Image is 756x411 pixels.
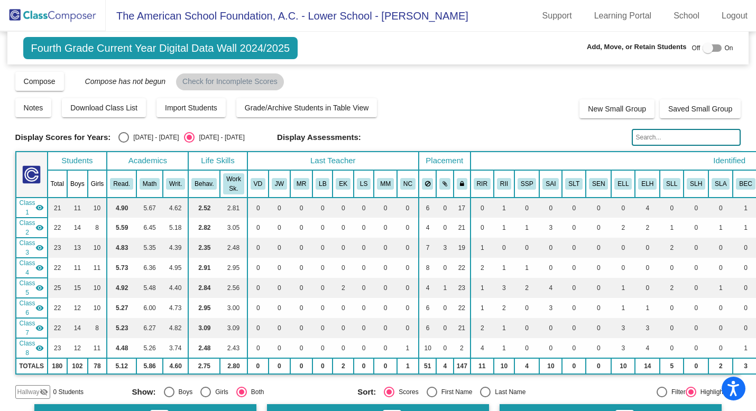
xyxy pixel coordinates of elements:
[419,278,437,298] td: 4
[163,238,188,258] td: 4.39
[293,178,309,190] button: MR
[635,198,660,218] td: 4
[20,198,35,217] span: Class 1
[188,218,220,238] td: 2.82
[539,218,562,238] td: 3
[67,298,88,318] td: 12
[660,99,741,118] button: Saved Small Group
[471,218,494,238] td: 0
[586,170,611,198] th: Sensory Needs
[107,318,136,338] td: 5.23
[88,198,107,218] td: 10
[247,298,269,318] td: 0
[684,298,708,318] td: 0
[195,133,244,142] div: [DATE] - [DATE]
[562,298,586,318] td: 0
[35,203,44,212] mat-icon: visibility
[272,178,287,190] button: JW
[419,198,437,218] td: 6
[419,152,471,170] th: Placement
[542,178,559,190] button: SAI
[514,198,540,218] td: 0
[614,178,632,190] button: ELL
[397,278,419,298] td: 0
[316,178,329,190] button: LB
[397,170,419,198] th: Nancy Coates
[660,258,684,278] td: 0
[665,7,708,24] a: School
[586,298,611,318] td: 0
[611,198,635,218] td: 0
[333,238,354,258] td: 0
[333,170,354,198] th: Erin Kiekhaefer
[35,304,44,312] mat-icon: visibility
[16,318,48,338] td: Michelle Muñoz - 4G
[35,284,44,292] mat-icon: visibility
[471,258,494,278] td: 2
[611,238,635,258] td: 0
[539,170,562,198] th: Services for Academic Inclusion
[397,198,419,218] td: 0
[660,238,684,258] td: 2
[191,178,217,190] button: Behav.
[377,178,394,190] button: MM
[419,258,437,278] td: 8
[220,198,247,218] td: 2.81
[165,104,217,112] span: Import Students
[333,218,354,238] td: 0
[565,178,583,190] button: SLT
[354,298,374,318] td: 0
[660,170,684,198] th: Spanish Language Learner (Low)
[514,218,540,238] td: 1
[188,238,220,258] td: 2.35
[611,298,635,318] td: 1
[277,133,361,142] span: Display Assessments:
[708,170,733,198] th: Spanish Language Learner (Advanced)
[333,198,354,218] td: 0
[660,198,684,218] td: 0
[589,178,608,190] button: SEN
[107,152,188,170] th: Academics
[136,318,163,338] td: 6.27
[494,238,514,258] td: 0
[163,318,188,338] td: 4.82
[611,170,635,198] th: English Language Learner (Low)
[397,258,419,278] td: 0
[188,258,220,278] td: 2.91
[48,218,67,238] td: 22
[220,278,247,298] td: 2.56
[67,218,88,238] td: 14
[611,218,635,238] td: 2
[107,198,136,218] td: 4.90
[269,258,290,278] td: 0
[88,278,107,298] td: 10
[494,170,514,198] th: Intensive Reading Intervention
[539,298,562,318] td: 3
[333,258,354,278] td: 0
[539,198,562,218] td: 0
[188,318,220,338] td: 3.09
[136,258,163,278] td: 6.36
[70,104,137,112] span: Download Class List
[176,73,284,90] mat-chip: Check for Incomplete Scores
[67,318,88,338] td: 14
[290,170,312,198] th: Mariceci Rojas
[660,218,684,238] td: 1
[635,170,660,198] th: English Language Learner (High)
[247,198,269,218] td: 0
[333,298,354,318] td: 0
[586,198,611,218] td: 0
[586,218,611,238] td: 0
[88,298,107,318] td: 10
[88,170,107,198] th: Girls
[635,258,660,278] td: 0
[436,278,454,298] td: 1
[736,178,755,190] button: BEC
[562,238,586,258] td: 0
[514,238,540,258] td: 0
[62,98,146,117] button: Download Class List
[684,198,708,218] td: 0
[712,178,730,190] button: SLA
[588,105,646,113] span: New Small Group
[713,7,756,24] a: Logout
